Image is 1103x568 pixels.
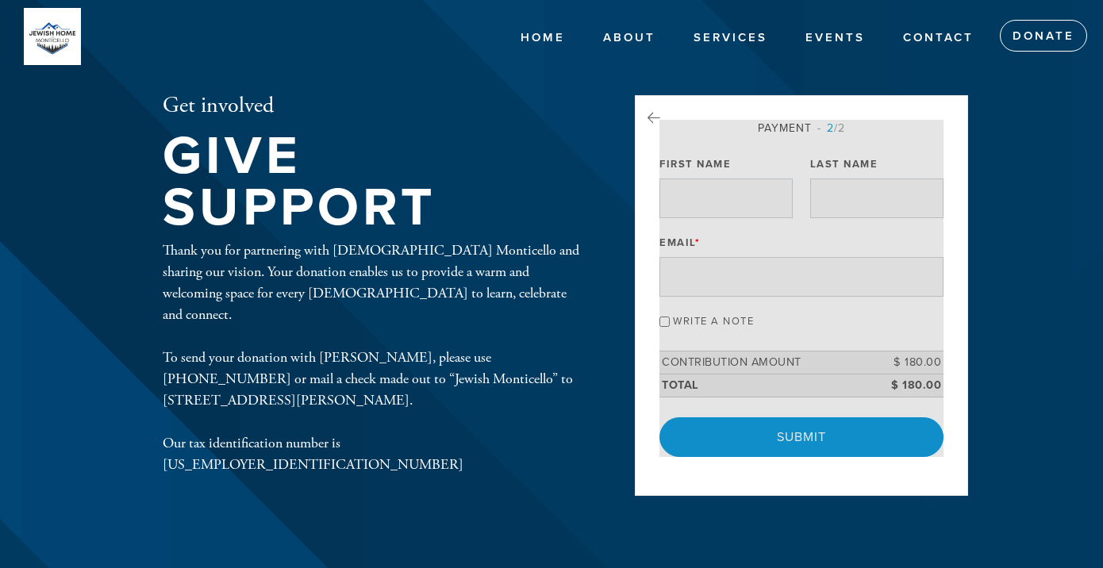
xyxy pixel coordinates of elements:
h2: Get involved [163,93,583,120]
a: Services [682,23,779,53]
a: Home [509,23,577,53]
a: About [591,23,667,53]
a: Contact [891,23,986,53]
img: PHOTO-2024-06-24-16-19-29.jpg [24,8,81,65]
a: Donate [1000,20,1087,52]
div: Thank you for partnering with [DEMOGRAPHIC_DATA] Monticello and sharing our vision. Your donation... [163,240,583,475]
h1: Give Support [163,131,583,233]
a: Events [794,23,877,53]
